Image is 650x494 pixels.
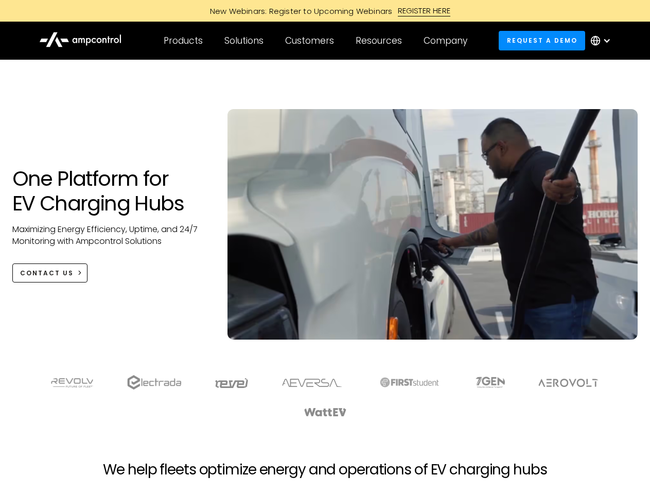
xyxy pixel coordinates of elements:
[224,35,263,46] div: Solutions
[20,269,74,278] div: CONTACT US
[12,166,207,216] h1: One Platform for EV Charging Hubs
[538,379,599,387] img: Aerovolt Logo
[356,35,402,46] div: Resources
[200,6,398,16] div: New Webinars: Register to Upcoming Webinars
[499,31,585,50] a: Request a demo
[424,35,467,46] div: Company
[12,224,207,247] p: Maximizing Energy Efficiency, Uptime, and 24/7 Monitoring with Ampcontrol Solutions
[398,5,451,16] div: REGISTER HERE
[127,375,181,390] img: electrada logo
[12,263,88,283] a: CONTACT US
[94,5,557,16] a: New Webinars: Register to Upcoming WebinarsREGISTER HERE
[285,35,334,46] div: Customers
[164,35,203,46] div: Products
[304,408,347,416] img: WattEV logo
[103,461,547,479] h2: We help fleets optimize energy and operations of EV charging hubs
